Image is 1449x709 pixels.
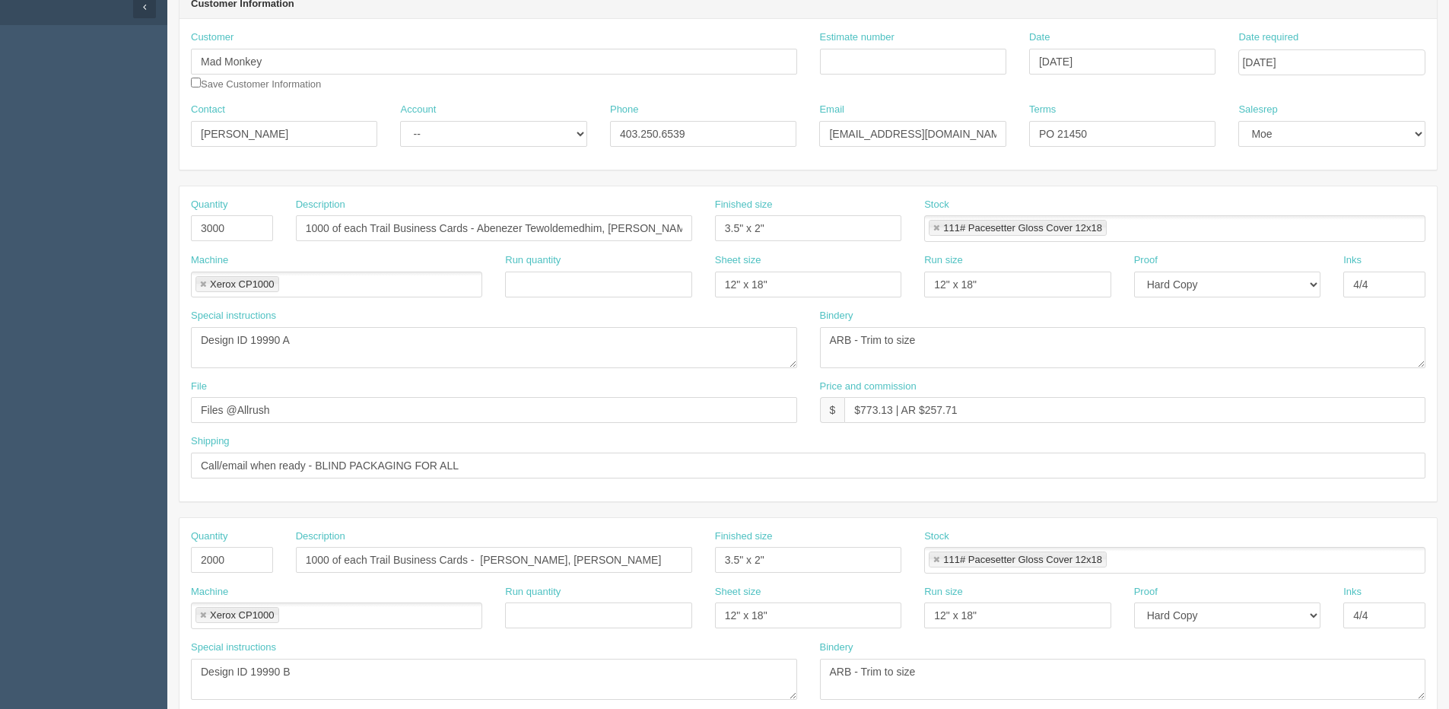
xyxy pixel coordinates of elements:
[191,434,230,449] label: Shipping
[924,585,963,599] label: Run size
[505,585,561,599] label: Run quantity
[191,30,234,45] label: Customer
[191,30,797,91] div: Save Customer Information
[505,253,561,268] label: Run quantity
[715,585,761,599] label: Sheet size
[715,253,761,268] label: Sheet size
[191,49,797,75] input: Enter customer name
[715,529,773,544] label: Finished size
[943,223,1102,233] div: 111# Pacesetter Gloss Cover 12x18
[1343,585,1362,599] label: Inks
[820,30,895,45] label: Estimate number
[1029,30,1050,45] label: Date
[924,253,963,268] label: Run size
[191,253,228,268] label: Machine
[820,397,845,423] div: $
[943,555,1102,564] div: 111# Pacesetter Gloss Cover 12x18
[296,198,345,212] label: Description
[820,327,1426,368] textarea: ARB - Trim to size
[400,103,436,117] label: Account
[715,198,773,212] label: Finished size
[210,279,275,289] div: Xerox CP1000
[191,198,227,212] label: Quantity
[1134,585,1158,599] label: Proof
[191,585,228,599] label: Machine
[1343,253,1362,268] label: Inks
[1238,30,1298,45] label: Date required
[820,380,917,394] label: Price and commission
[610,103,639,117] label: Phone
[296,529,345,544] label: Description
[191,327,797,368] textarea: Design ID 19990 A
[1029,103,1056,117] label: Terms
[924,529,949,544] label: Stock
[191,641,276,655] label: Special instructions
[210,610,275,620] div: Xerox CP1000
[820,309,853,323] label: Bindery
[191,309,276,323] label: Special instructions
[191,103,225,117] label: Contact
[1238,103,1277,117] label: Salesrep
[191,659,797,700] textarea: Design ID 19990 B
[1134,253,1158,268] label: Proof
[191,529,227,544] label: Quantity
[820,659,1426,700] textarea: ARB - Trim to size
[819,103,844,117] label: Email
[191,380,207,394] label: File
[820,641,853,655] label: Bindery
[924,198,949,212] label: Stock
